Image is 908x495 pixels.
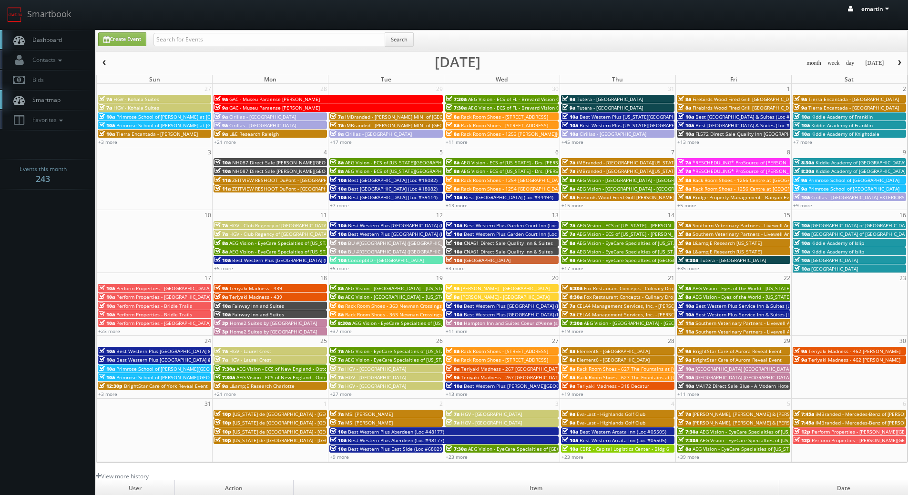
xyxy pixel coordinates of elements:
[577,231,810,237] span: AEG Vision - ECS of [US_STATE] - [PERSON_NAME] EyeCare - [GEOGRAPHIC_DATA] ([GEOGRAPHIC_DATA])
[28,116,65,124] span: Favorites
[345,131,412,137] span: Cirillas - [GEOGRAPHIC_DATA]
[794,240,810,246] span: 10a
[214,104,228,111] span: 9a
[214,177,231,183] span: 11a
[446,113,459,120] span: 8a
[794,159,814,166] span: 8:30a
[562,231,575,237] span: 7a
[464,248,553,255] span: CNA61 Direct Sale Quality Inn & Suites
[330,311,344,318] span: 8a
[348,222,469,229] span: Best Western Plus [GEOGRAPHIC_DATA] (Loc #62024)
[794,131,810,137] span: 10a
[700,257,766,263] span: Tutera - [GEOGRAPHIC_DATA]
[793,139,812,145] a: +7 more
[330,194,347,201] span: 10a
[99,293,115,300] span: 10a
[562,104,575,111] span: 9a
[330,202,349,209] a: +7 more
[811,113,873,120] span: Kiddie Academy of Franklin
[562,311,575,318] span: 7a
[348,194,438,201] span: Best [GEOGRAPHIC_DATA] (Loc #39114)
[461,185,565,192] span: Rack Room Shoes - 1254 [GEOGRAPHIC_DATA]
[214,248,228,255] span: 8a
[229,248,465,255] span: AEG Vision - EyeCare Specialties of [US_STATE] - [PERSON_NAME] Eyecare Associates - [PERSON_NAME]
[232,257,353,263] span: Best Western Plus [GEOGRAPHIC_DATA] (Loc #48184)
[794,194,810,201] span: 10a
[811,131,879,137] span: Kiddie Academy of Knightdale
[824,57,843,69] button: week
[345,348,516,354] span: AEG Vision - EyeCare Specialties of [US_STATE] – [PERSON_NAME] Eye Care
[562,177,575,183] span: 8a
[794,248,810,255] span: 10a
[214,159,231,166] span: 10a
[214,222,228,229] span: 7a
[695,320,861,326] span: Southern Veterinary Partners - Livewell Animal Urgent Care of Goodyear
[116,285,211,292] span: Perform Properties - [GEOGRAPHIC_DATA]
[446,96,467,102] span: 7:30a
[385,32,414,47] button: Search
[562,122,578,129] span: 10a
[214,293,228,300] span: 9a
[678,222,691,229] span: 8a
[562,222,575,229] span: 7a
[803,57,825,69] button: month
[464,240,553,246] span: CNA61 Direct Sale Quality Inn & Suites
[808,185,899,192] span: Primrose School of [GEOGRAPHIC_DATA]
[678,177,691,183] span: 8a
[577,104,643,111] span: Tutera - [GEOGRAPHIC_DATA]
[794,231,810,237] span: 10a
[230,320,317,326] span: Home2 Suites by [GEOGRAPHIC_DATA]
[584,285,684,292] span: Fox Restaurant Concepts - Culinary Dropout
[693,194,801,201] span: Bridge Property Management - Banyan Everton
[693,222,874,229] span: Southern Veterinary Partners - Livewell Animal Urgent Care of [PERSON_NAME]
[229,348,271,354] span: HGV - Laurel Crest
[330,240,347,246] span: 10a
[348,240,457,246] span: BU #[GEOGRAPHIC_DATA] ([GEOGRAPHIC_DATA])
[446,285,459,292] span: 9a
[678,311,694,318] span: 10a
[214,113,228,120] span: 9a
[677,202,696,209] a: +5 more
[229,240,465,246] span: AEG Vision - EyeCare Specialties of [US_STATE] - [PERSON_NAME] Eyecare Associates - [PERSON_NAME]
[330,185,347,192] span: 10a
[446,311,462,318] span: 10a
[98,139,117,145] a: +3 more
[345,159,461,166] span: AEG Vision - ECS of [US_STATE][GEOGRAPHIC_DATA]
[562,159,575,166] span: 7a
[693,240,762,246] span: L&amp;E Research [US_STATE]
[232,303,284,309] span: Fairway Inn and Suites
[461,348,548,354] span: Rack Room Shoes - [STREET_ADDRESS]
[446,320,462,326] span: 10a
[562,168,575,174] span: 7a
[461,122,548,129] span: Rack Room Shoes - [STREET_ADDRESS]
[562,285,582,292] span: 6:30a
[693,231,874,237] span: Southern Veterinary Partners - Livewell Animal Urgent Care of [PERSON_NAME]
[330,177,347,183] span: 10a
[232,177,397,183] span: ZEITVIEW RESHOOT DuPont - [GEOGRAPHIC_DATA], [GEOGRAPHIC_DATA]
[562,194,575,201] span: 8a
[99,356,115,363] span: 10a
[330,257,347,263] span: 10a
[843,57,858,69] button: day
[577,168,695,174] span: iMBranded - [GEOGRAPHIC_DATA][US_STATE] Toyota
[580,131,646,137] span: Cirillas - [GEOGRAPHIC_DATA]
[561,328,583,334] a: +19 more
[28,56,64,64] span: Contacts
[330,265,349,272] a: +5 more
[348,177,438,183] span: Best [GEOGRAPHIC_DATA] (Loc #18082)
[562,293,582,300] span: 6:30a
[232,168,418,174] span: NH087 Direct Sale [PERSON_NAME][GEOGRAPHIC_DATA], Ascend Hotel Collection
[811,122,873,129] span: Kiddie Academy of Franklin
[345,293,550,300] span: AEG Vision - [GEOGRAPHIC_DATA] – [US_STATE][GEOGRAPHIC_DATA]. ([GEOGRAPHIC_DATA])
[794,122,810,129] span: 10a
[461,131,602,137] span: Rack Room Shoes - 1253 [PERSON_NAME][GEOGRAPHIC_DATA]
[99,104,112,111] span: 7a
[446,222,462,229] span: 10a
[116,311,192,318] span: Perform Properties - Bridle Trails
[561,139,583,145] a: +45 more
[446,293,459,300] span: 9a
[577,311,716,318] span: CELA4 Management Services, Inc. - [PERSON_NAME] Hyundai
[98,328,120,334] a: +23 more
[446,122,459,129] span: 8a
[577,159,695,166] span: iMBranded - [GEOGRAPHIC_DATA][US_STATE] Toyota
